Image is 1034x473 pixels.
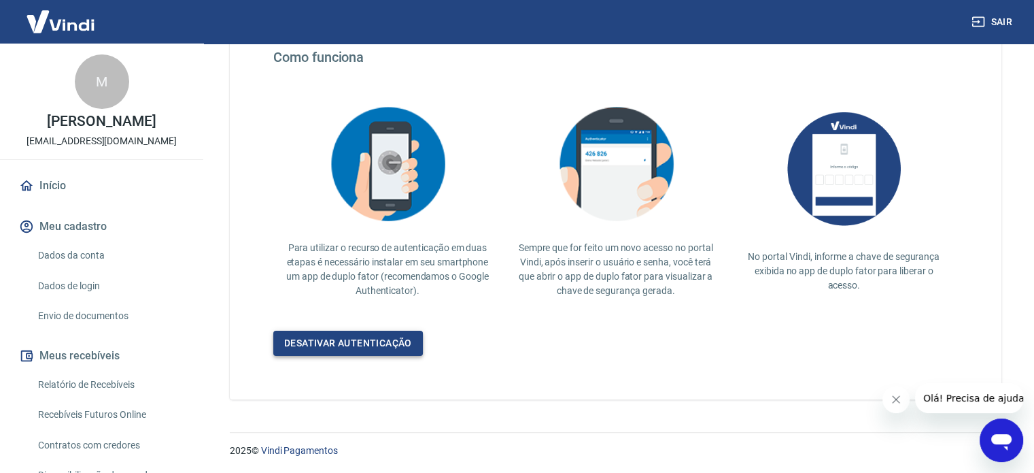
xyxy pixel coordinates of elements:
iframe: Mensagem da empresa [915,383,1023,413]
a: Dados da conta [33,242,187,270]
iframe: Botão para abrir a janela de mensagens [980,419,1023,462]
p: 2025 © [230,444,1001,458]
p: Para utilizar o recurso de autenticação em duas etapas é necessário instalar em seu smartphone um... [284,241,491,298]
a: Envio de documentos [33,302,187,330]
div: M [75,54,129,109]
a: Contratos com credores [33,431,187,459]
p: [PERSON_NAME] [47,114,156,129]
span: Olá! Precisa de ajuda? [8,10,114,20]
img: Vindi [16,1,105,42]
button: Meus recebíveis [16,341,187,371]
a: Início [16,171,187,201]
a: Desativar autenticação [273,331,423,356]
h4: Como funciona [273,49,958,65]
p: No portal Vindi, informe a chave de segurança exibida no app de duplo fator para liberar o acesso. [740,250,947,293]
a: Recebíveis Futuros Online [33,401,187,429]
img: AUbNX1O5CQAAAABJRU5ErkJggg== [776,98,912,239]
a: Dados de login [33,272,187,300]
p: [EMAIL_ADDRESS][DOMAIN_NAME] [27,134,177,148]
a: Relatório de Recebíveis [33,371,187,399]
img: explication-mfa3.c449ef126faf1c3e3bb9.png [548,98,684,230]
button: Meu cadastro [16,212,187,242]
img: explication-mfa2.908d58f25590a47144d3.png [320,98,455,230]
button: Sair [969,10,1018,35]
a: Vindi Pagamentos [261,445,338,456]
iframe: Fechar mensagem [882,386,910,413]
p: Sempre que for feito um novo acesso no portal Vindi, após inserir o usuário e senha, você terá qu... [513,241,719,298]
